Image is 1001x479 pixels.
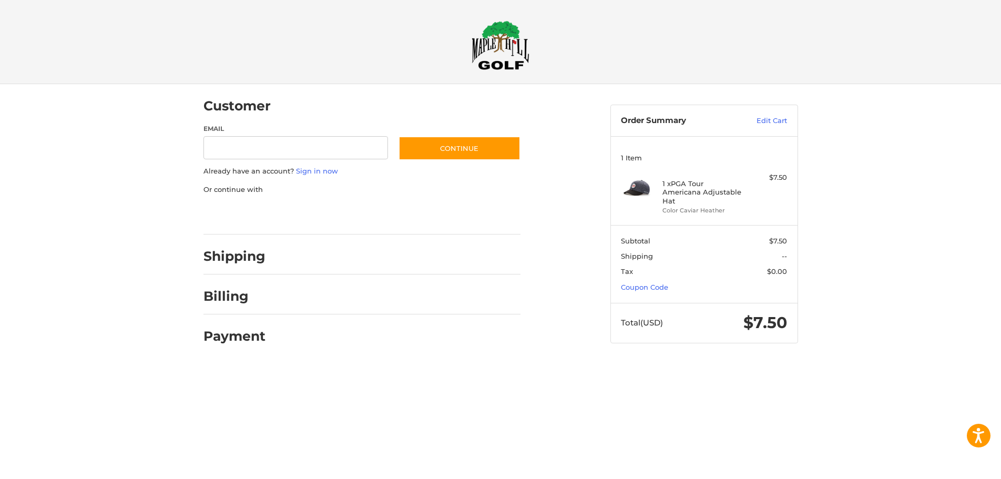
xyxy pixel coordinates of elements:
[621,116,734,126] h3: Order Summary
[621,252,653,260] span: Shipping
[662,206,743,215] li: Color Caviar Heather
[203,288,265,304] h2: Billing
[296,167,338,175] a: Sign in now
[743,313,787,332] span: $7.50
[472,21,529,70] img: Maple Hill Golf
[203,166,520,177] p: Already have an account?
[621,318,663,328] span: Total (USD)
[621,154,787,162] h3: 1 Item
[621,237,650,245] span: Subtotal
[399,136,520,160] button: Continue
[782,252,787,260] span: --
[289,205,368,224] iframe: PayPal-paylater
[200,205,279,224] iframe: PayPal-paypal
[203,248,265,264] h2: Shipping
[769,237,787,245] span: $7.50
[767,267,787,276] span: $0.00
[378,205,457,224] iframe: PayPal-venmo
[662,179,743,205] h4: 1 x PGA Tour Americana Adjustable Hat
[203,328,265,344] h2: Payment
[203,98,271,114] h2: Customer
[203,124,389,134] label: Email
[745,172,787,183] div: $7.50
[203,185,520,195] p: Or continue with
[621,283,668,291] a: Coupon Code
[734,116,787,126] a: Edit Cart
[621,267,633,276] span: Tax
